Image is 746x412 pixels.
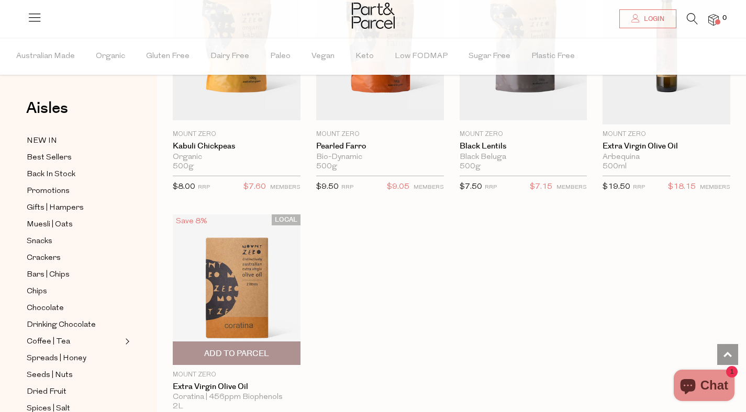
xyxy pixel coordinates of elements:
[671,370,738,404] inbox-online-store-chat: Shopify online store chat
[27,285,47,298] span: Chips
[173,393,300,402] div: Coratina | 456ppm Biophenols
[173,341,300,365] button: Add To Parcel
[16,38,75,75] span: Australian Made
[270,185,300,190] small: MEMBERS
[27,134,122,147] a: NEW IN
[96,38,125,75] span: Organic
[26,100,68,127] a: Aisles
[27,319,96,331] span: Drinking Chocolate
[460,162,481,171] span: 500g
[603,183,630,191] span: $19.50
[633,185,645,190] small: RRP
[700,185,730,190] small: MEMBERS
[316,130,444,139] p: Mount Zero
[460,153,587,162] div: Black Beluga
[316,183,339,191] span: $9.50
[173,153,300,162] div: Organic
[603,130,730,139] p: Mount Zero
[210,38,249,75] span: Dairy Free
[530,180,552,194] span: $7.15
[27,386,66,398] span: Dried Fruit
[27,285,122,298] a: Chips
[173,382,300,392] a: Extra Virgin Olive Oil
[355,38,374,75] span: Keto
[619,9,676,28] a: Login
[27,369,122,382] a: Seeds | Nuts
[460,142,587,151] a: Black Lentils
[243,180,266,194] span: $7.60
[272,214,300,225] span: LOCAL
[395,38,448,75] span: Low FODMAP
[173,183,195,191] span: $8.00
[460,183,482,191] span: $7.50
[531,38,575,75] span: Plastic Free
[27,202,84,214] span: Gifts | Hampers
[27,252,61,265] span: Crackers
[485,185,497,190] small: RRP
[26,97,68,120] span: Aisles
[27,152,72,164] span: Best Sellers
[311,38,335,75] span: Vegan
[27,135,57,147] span: NEW IN
[198,185,210,190] small: RRP
[603,162,627,171] span: 500ml
[27,268,122,281] a: Bars | Chips
[27,302,122,315] a: Chocolate
[27,168,122,181] a: Back In Stock
[316,153,444,162] div: Bio-Dynamic
[556,185,587,190] small: MEMBERS
[173,370,300,380] p: Mount Zero
[27,385,122,398] a: Dried Fruit
[27,185,122,198] a: Promotions
[146,38,190,75] span: Gluten Free
[316,142,444,151] a: Pearled Farro
[27,151,122,164] a: Best Sellers
[27,352,122,365] a: Spreads | Honey
[173,402,183,411] span: 2L
[352,3,395,29] img: Part&Parcel
[27,335,122,348] a: Coffee | Tea
[387,180,409,194] span: $9.05
[123,335,130,348] button: Expand/Collapse Coffee | Tea
[668,180,696,194] span: $18.15
[460,130,587,139] p: Mount Zero
[173,130,300,139] p: Mount Zero
[173,214,210,228] div: Save 8%
[603,142,730,151] a: Extra Virgin Olive Oil
[27,235,52,248] span: Snacks
[27,251,122,265] a: Crackers
[27,218,122,231] a: Muesli | Oats
[27,219,73,231] span: Muesli | Oats
[27,269,70,281] span: Bars | Chips
[270,38,291,75] span: Paleo
[603,153,730,162] div: Arbequina
[204,348,269,359] span: Add To Parcel
[27,336,70,348] span: Coffee | Tea
[27,352,86,365] span: Spreads | Honey
[27,235,122,248] a: Snacks
[173,214,300,365] img: Extra Virgin Olive Oil
[27,318,122,331] a: Drinking Chocolate
[720,14,729,23] span: 0
[27,185,70,198] span: Promotions
[708,14,719,25] a: 0
[469,38,510,75] span: Sugar Free
[316,162,337,171] span: 500g
[173,162,194,171] span: 500g
[27,168,75,181] span: Back In Stock
[341,185,353,190] small: RRP
[173,142,300,151] a: Kabuli Chickpeas
[27,201,122,214] a: Gifts | Hampers
[641,15,664,24] span: Login
[27,369,73,382] span: Seeds | Nuts
[414,185,444,190] small: MEMBERS
[27,302,64,315] span: Chocolate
